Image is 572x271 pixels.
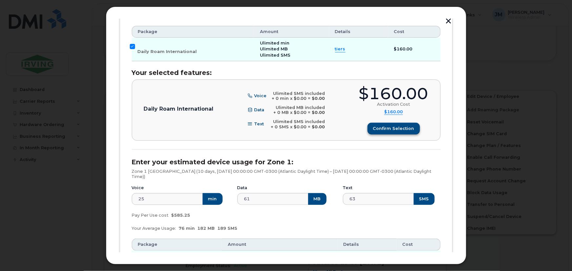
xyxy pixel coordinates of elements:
[367,123,420,135] button: Confirm selection
[144,106,214,112] p: Daily Roam International
[138,49,197,54] span: Daily Roam International
[203,193,223,205] button: min
[271,119,325,124] div: Ulimited SMS included
[171,213,190,218] span: $585.25
[271,124,292,129] span: + 0 SMS x
[179,226,195,231] span: 76 min
[260,53,290,58] span: Ulimited SMS
[218,226,238,231] span: 189 SMS
[294,124,310,129] span: $0.00 =
[312,96,325,101] b: $0.00
[312,110,325,115] b: $0.00
[388,26,441,38] th: Cost
[222,239,337,250] th: Amount
[343,185,353,190] label: Text
[308,193,326,205] button: MB
[384,109,403,115] summary: $160.00
[388,38,441,61] td: $160.00
[132,185,144,190] label: Voice
[130,44,135,49] input: Daily Roam International
[132,69,441,76] h3: Your selected features:
[329,26,388,38] th: Details
[254,94,266,99] span: Voice
[359,86,428,102] div: $160.00
[338,239,397,250] th: Details
[198,226,215,231] span: 182 MB
[273,110,292,115] span: + 0 MB x
[377,102,410,107] div: Activation Cost
[335,46,345,52] summary: tiers
[273,105,325,110] div: Ulimited MB included
[272,91,325,96] div: Ulimited SMS included
[260,46,288,51] span: Ulimited MB
[414,193,435,205] button: SMS
[294,96,310,101] span: $0.00 =
[254,108,264,113] span: Data
[132,169,441,179] p: Zone 1 [GEOGRAPHIC_DATA] (10 days, [DATE] 00:00:00 GMT-0300 (Atlantic Daylight Time) – [DATE] 00:...
[132,26,254,38] th: Package
[132,213,169,218] span: Pay Per Use cost
[294,110,310,115] span: $0.00 =
[397,251,441,268] td: $45.00
[373,125,414,132] span: Confirm selection
[237,185,247,190] label: Data
[312,124,325,129] b: $0.00
[254,122,264,127] span: Text
[272,96,292,101] span: + 0 min x
[397,239,441,250] th: Cost
[254,26,329,38] th: Amount
[260,41,289,45] span: Ulimited min
[132,239,222,250] th: Package
[132,158,441,166] h3: Enter your estimated device usage for Zone 1:
[132,226,176,231] span: Your Average Usage:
